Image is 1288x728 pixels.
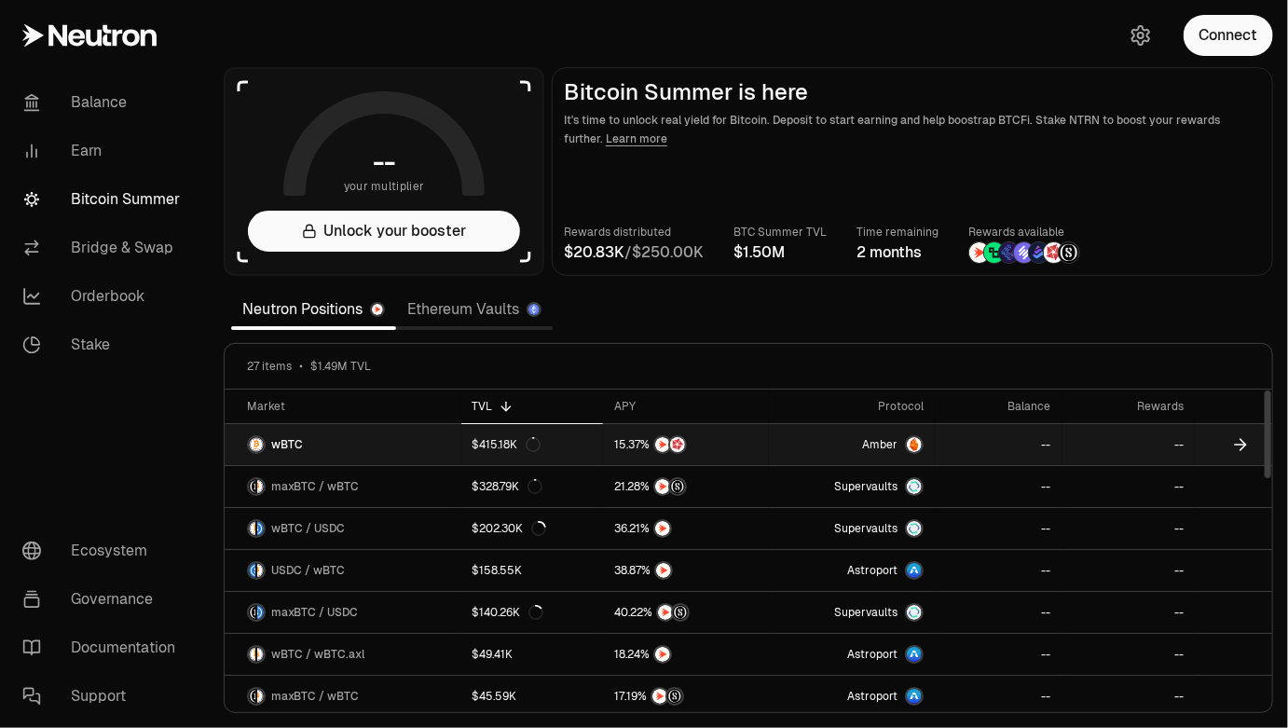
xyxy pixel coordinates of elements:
p: Rewards available [968,223,1080,241]
div: $158.55K [473,563,523,578]
a: wBTC LogowBTC.axl LogowBTC / wBTC.axl [225,634,461,675]
span: Astroport [847,689,897,704]
p: BTC Summer TVL [733,223,827,241]
a: Astroport [769,550,935,591]
img: Ethereum Logo [528,304,540,315]
span: wBTC [271,437,303,452]
img: Neutron Logo [372,304,383,315]
a: NTRN [603,634,769,675]
div: $140.26K [473,605,543,620]
span: Supervaults [834,479,897,494]
a: Balance [7,78,201,127]
a: Bridge & Swap [7,224,201,272]
a: NTRNStructured Points [603,466,769,507]
a: Stake [7,321,201,369]
a: -- [1062,676,1195,717]
img: USDC Logo [249,563,255,578]
img: Solv Points [1014,242,1035,263]
a: maxBTC LogowBTC LogomaxBTC / wBTC [225,676,461,717]
a: Bitcoin Summer [7,175,201,224]
a: -- [935,550,1062,591]
img: Supervaults [907,605,922,620]
a: maxBTC LogoUSDC LogomaxBTC / USDC [225,592,461,633]
img: USDC Logo [257,521,264,536]
a: $158.55K [461,550,604,591]
h2: Bitcoin Summer is here [564,79,1261,105]
div: Balance [946,399,1050,414]
img: wBTC Logo [249,521,255,536]
img: Supervaults [907,479,922,494]
div: Market [247,399,450,414]
a: Support [7,672,201,721]
div: $202.30K [473,521,546,536]
span: maxBTC / wBTC [271,479,359,494]
img: maxBTC Logo [249,605,255,620]
img: Structured Points [673,605,688,620]
a: -- [1062,634,1195,675]
p: Time remaining [856,223,939,241]
span: maxBTC / USDC [271,605,358,620]
p: It's time to unlock real yield for Bitcoin. Deposit to start earning and help boostrap BTCFi. Sta... [564,111,1261,148]
img: Lombard Lux [984,242,1005,263]
span: wBTC / wBTC.axl [271,647,364,662]
img: wBTC.axl Logo [257,647,264,662]
span: your multiplier [344,177,425,196]
div: Protocol [780,399,924,414]
a: NTRNStructured Points [603,676,769,717]
a: -- [935,466,1062,507]
a: -- [1062,466,1195,507]
button: NTRN [614,519,758,538]
span: USDC / wBTC [271,563,345,578]
div: $45.59K [473,689,517,704]
span: Amber [862,437,897,452]
span: Supervaults [834,605,897,620]
a: Ecosystem [7,527,201,575]
div: 2 months [856,241,939,264]
a: -- [1062,508,1195,549]
img: maxBTC Logo [249,689,255,704]
a: -- [935,634,1062,675]
div: APY [614,399,758,414]
a: USDC LogowBTC LogoUSDC / wBTC [225,550,461,591]
a: $45.59K [461,676,604,717]
a: NTRNMars Fragments [603,424,769,465]
img: maxBTC Logo [249,479,255,494]
a: Astroport [769,634,935,675]
a: $49.41K [461,634,604,675]
a: -- [935,592,1062,633]
button: NTRN [614,645,758,664]
a: SupervaultsSupervaults [769,508,935,549]
img: NTRN [656,563,671,578]
a: AmberAmber [769,424,935,465]
span: $1.49M TVL [310,359,371,374]
img: NTRN [655,521,670,536]
a: -- [1062,550,1195,591]
img: Structured Points [1059,242,1079,263]
a: wBTC LogoUSDC LogowBTC / USDC [225,508,461,549]
a: Ethereum Vaults [396,291,553,328]
img: NTRN [655,479,670,494]
a: $140.26K [461,592,604,633]
h1: -- [374,147,395,177]
a: $328.79K [461,466,604,507]
a: $415.18K [461,424,604,465]
button: Unlock your booster [248,211,520,252]
a: -- [1062,424,1195,465]
img: NTRN [658,605,673,620]
a: Orderbook [7,272,201,321]
button: NTRN [614,561,758,580]
a: $202.30K [461,508,604,549]
a: Earn [7,127,201,175]
button: NTRNStructured Points [614,603,758,622]
img: NTRN [655,437,670,452]
button: NTRNMars Fragments [614,435,758,454]
a: NTRN [603,508,769,549]
div: TVL [473,399,593,414]
img: USDC Logo [257,605,264,620]
span: wBTC / USDC [271,521,345,536]
span: Supervaults [834,521,897,536]
a: SupervaultsSupervaults [769,592,935,633]
button: NTRNStructured Points [614,687,758,706]
img: wBTC Logo [249,647,255,662]
div: $415.18K [473,437,541,452]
